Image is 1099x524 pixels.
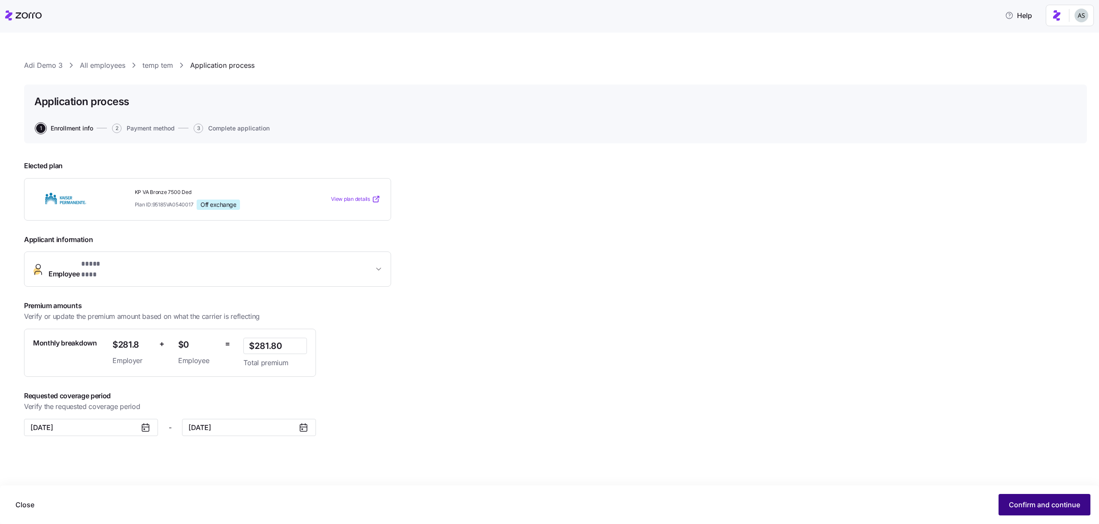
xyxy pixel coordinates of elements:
[135,201,194,208] span: Plan ID: 95185VA0540017
[24,300,317,311] span: Premium amounts
[182,419,316,436] input: MM/DD/YYYY
[24,234,391,245] span: Applicant information
[999,494,1090,515] button: Confirm and continue
[36,124,93,133] button: 1Enrollment info
[34,95,129,108] h1: Application process
[15,500,34,510] span: Close
[1075,9,1088,22] img: c4d3a52e2a848ea5f7eb308790fba1e4
[112,355,152,366] span: Employer
[127,125,175,131] span: Payment method
[190,60,255,71] a: Application process
[243,357,307,368] span: Total premium
[143,60,173,71] a: temp tem
[1009,500,1080,510] span: Confirm and continue
[80,60,125,71] a: All employees
[192,124,270,133] a: 3Complete application
[24,401,140,412] span: Verify the requested coverage period
[135,189,292,196] span: KP VA Bronze 7500 Ded
[49,259,115,279] span: Employee
[110,124,175,133] a: 2Payment method
[35,189,97,209] img: Kaiser Permanente
[9,494,41,515] button: Close
[34,124,93,133] a: 1Enrollment info
[331,195,370,203] span: View plan details
[24,161,391,171] span: Elected plan
[24,419,158,436] input: MM/DD/YYYY
[24,391,422,401] span: Requested coverage period
[159,338,164,350] span: +
[178,338,218,352] span: $0
[24,60,63,71] a: Adi Demo 3
[225,338,230,350] span: =
[194,124,270,133] button: 3Complete application
[194,124,203,133] span: 3
[1005,10,1032,21] span: Help
[33,338,97,348] span: Monthly breakdown
[112,338,152,352] span: $281.8
[112,124,175,133] button: 2Payment method
[998,7,1039,24] button: Help
[208,125,270,131] span: Complete application
[112,124,121,133] span: 2
[51,125,93,131] span: Enrollment info
[331,195,380,203] a: View plan details
[200,201,236,209] span: Off exchange
[24,311,260,322] span: Verify or update the premium amount based on what the carrier is reflecting
[169,422,172,433] span: -
[36,124,46,133] span: 1
[178,355,218,366] span: Employee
